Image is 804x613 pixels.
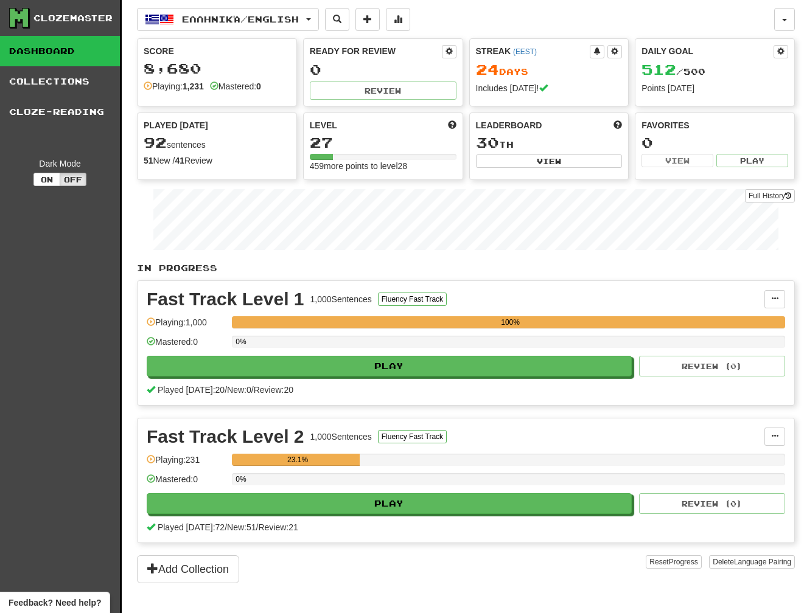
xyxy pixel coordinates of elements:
button: Search sentences [325,8,349,31]
button: Review [310,81,456,100]
span: Leaderboard [476,119,542,131]
strong: 51 [144,156,153,165]
strong: 0 [256,81,261,91]
a: (EEST) [513,47,537,56]
div: Points [DATE] [641,82,788,94]
div: Dark Mode [9,158,111,170]
div: Mastered: 0 [147,473,226,493]
div: Daily Goal [641,45,774,58]
span: Played [DATE] [144,119,208,131]
button: Ελληνικά/English [137,8,319,31]
div: Ready for Review [310,45,442,57]
button: Review (0) [639,493,785,514]
button: Add Collection [137,555,239,583]
span: New: 0 [227,385,251,395]
button: On [33,173,60,186]
div: Mastered: 0 [147,336,226,356]
div: th [476,135,623,151]
div: Score [144,45,290,57]
span: 512 [641,61,676,78]
p: In Progress [137,262,795,274]
span: 30 [476,134,499,151]
span: / [225,385,227,395]
button: Play [147,356,632,376]
button: DeleteLanguage Pairing [709,555,795,569]
button: Play [147,493,632,514]
div: Playing: 1,000 [147,316,226,336]
strong: 41 [175,156,184,165]
div: 0 [641,135,788,150]
div: New / Review [144,154,290,167]
span: / [251,385,254,395]
button: Fluency Fast Track [378,430,447,443]
span: Progress [669,558,698,566]
button: ResetProgress [646,555,701,569]
div: 23.1% [236,454,360,466]
span: 24 [476,61,499,78]
span: Review: 20 [254,385,293,395]
div: Favorites [641,119,788,131]
strong: 1,231 [183,81,204,91]
button: Add sentence to collection [355,8,380,31]
div: sentences [144,135,290,151]
div: Streak [476,45,590,57]
button: More stats [386,8,410,31]
div: 27 [310,135,456,150]
span: This week in points, UTC [613,119,622,131]
a: Full History [745,189,795,203]
div: Includes [DATE]! [476,82,623,94]
button: View [641,154,713,167]
div: 100% [236,316,785,328]
button: Review (0) [639,356,785,376]
span: / [256,522,259,532]
div: Playing: [144,80,204,92]
div: Day s [476,62,623,78]
div: 0 [310,62,456,77]
span: Review: 21 [258,522,298,532]
span: Played [DATE]: 72 [158,522,225,532]
div: Mastered: [210,80,261,92]
span: / [225,522,227,532]
span: New: 51 [227,522,256,532]
button: Play [716,154,788,167]
span: Language Pairing [734,558,791,566]
div: Clozemaster [33,12,113,24]
button: Off [60,173,86,186]
span: Ελληνικά / English [182,14,299,24]
span: Played [DATE]: 20 [158,385,225,395]
div: 1,000 Sentences [310,293,372,305]
div: Playing: 231 [147,454,226,474]
span: Open feedback widget [9,597,101,609]
div: 459 more points to level 28 [310,160,456,172]
div: Fast Track Level 1 [147,290,304,308]
span: / 500 [641,66,705,77]
span: Score more points to level up [448,119,456,131]
span: 92 [144,134,167,151]
button: Fluency Fast Track [378,293,447,306]
span: Level [310,119,337,131]
button: View [476,154,623,168]
div: Fast Track Level 2 [147,428,304,446]
div: 8,680 [144,61,290,76]
div: 1,000 Sentences [310,431,372,443]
